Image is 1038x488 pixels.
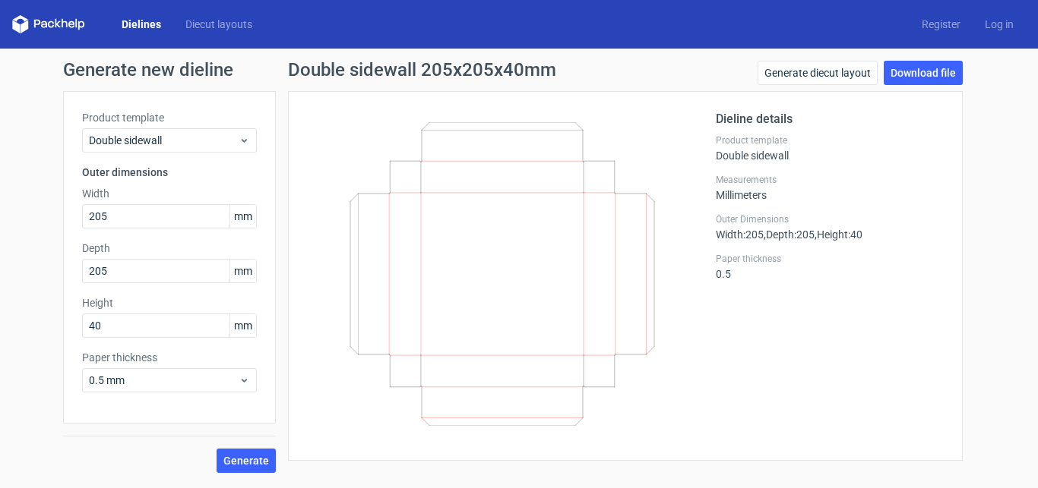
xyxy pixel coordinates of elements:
span: mm [229,260,256,282]
span: mm [229,205,256,228]
a: Download file [884,61,963,85]
label: Height [82,295,257,310]
label: Product template [82,110,257,125]
span: , Height : 40 [815,228,862,241]
a: Dielines [109,17,173,32]
div: Double sidewall [716,134,944,162]
label: Product template [716,134,944,146]
label: Paper thickness [716,253,944,265]
a: Log in [973,17,1026,32]
a: Register [910,17,973,32]
label: Width [82,186,257,201]
span: Generate [223,455,269,466]
label: Outer Dimensions [716,213,944,225]
span: mm [229,314,256,337]
a: Diecut layouts [173,17,264,32]
label: Measurements [716,174,944,186]
a: Generate diecut layout [758,61,878,85]
div: Millimeters [716,174,944,201]
div: 0.5 [716,253,944,280]
span: Double sidewall [89,133,239,148]
label: Depth [82,241,257,256]
label: Paper thickness [82,350,257,365]
span: 0.5 mm [89,373,239,388]
h2: Dieline details [716,110,944,128]
h1: Double sidewall 205x205x40mm [288,61,556,79]
h3: Outer dimensions [82,165,257,180]
h1: Generate new dieline [63,61,975,79]
span: , Depth : 205 [764,228,815,241]
span: Width : 205 [716,228,764,241]
button: Generate [217,449,276,473]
